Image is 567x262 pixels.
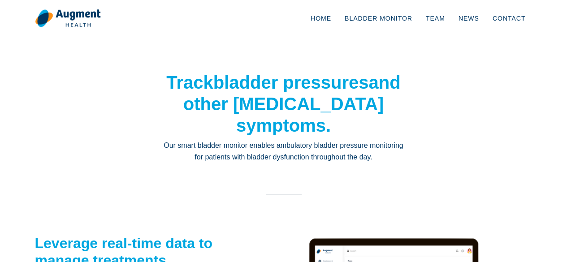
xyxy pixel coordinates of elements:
[163,140,405,163] p: Our smart bladder monitor enables ambulatory bladder pressure monitoring for patients with bladde...
[338,4,419,33] a: Bladder Monitor
[213,73,369,92] strong: bladder pressures
[304,4,338,33] a: Home
[35,9,101,28] img: logo
[419,4,452,33] a: Team
[486,4,532,33] a: Contact
[452,4,486,33] a: News
[163,72,405,136] h1: Track and other [MEDICAL_DATA] symptoms.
